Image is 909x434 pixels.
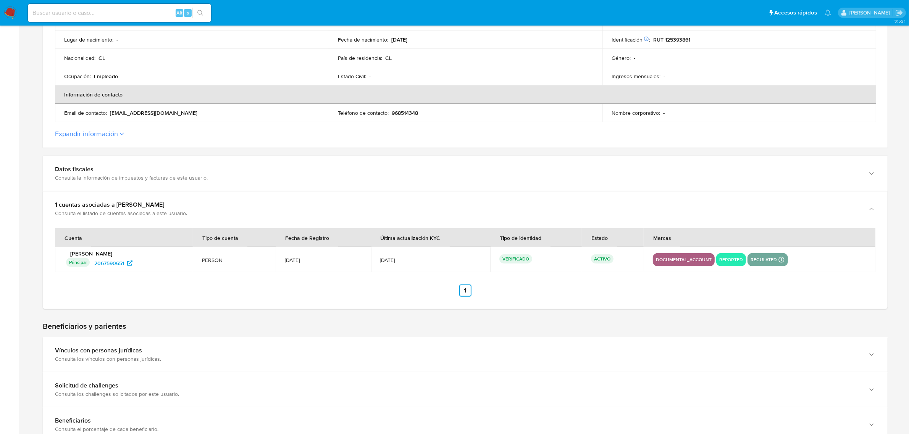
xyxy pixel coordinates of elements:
[187,9,189,16] span: s
[28,8,211,18] input: Buscar usuario o caso...
[176,9,182,16] span: Alt
[192,8,208,18] button: search-icon
[849,9,893,16] p: camilafernanda.paredessaldano@mercadolibre.cl
[895,9,903,17] a: Salir
[825,10,831,16] a: Notificaciones
[894,18,905,24] span: 3.152.1
[774,9,817,17] span: Accesos rápidos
